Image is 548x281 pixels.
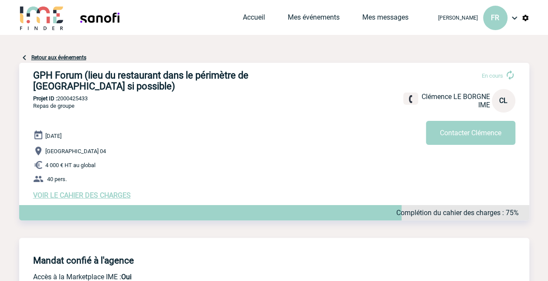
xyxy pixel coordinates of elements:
[33,191,131,199] a: VOIR LE CAHIER DES CHARGES
[33,273,395,281] p: Accès à la Marketplace IME :
[288,13,340,25] a: Mes événements
[33,95,57,102] b: Projet ID :
[499,96,507,105] span: CL
[45,133,61,139] span: [DATE]
[407,95,415,103] img: fixe.png
[19,95,529,102] p: 2000425433
[33,103,75,109] span: Repas de groupe
[422,93,490,101] span: Clémence LE BORGNE
[482,72,503,79] span: En cours
[121,273,132,281] b: Oui
[45,148,106,154] span: [GEOGRAPHIC_DATA] 04
[45,162,95,168] span: 4 000 € HT au global
[31,55,86,61] a: Retour aux événements
[243,13,265,25] a: Accueil
[478,101,490,109] span: IME
[33,70,295,92] h3: GPH Forum (lieu du restaurant dans le périmètre de [GEOGRAPHIC_DATA] si possible)
[33,255,134,266] h4: Mandat confié à l'agence
[426,121,515,145] button: Contacter Clémence
[47,176,67,182] span: 40 pers.
[19,5,65,30] img: IME-Finder
[491,14,499,22] span: FR
[362,13,408,25] a: Mes messages
[438,15,478,21] span: [PERSON_NAME]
